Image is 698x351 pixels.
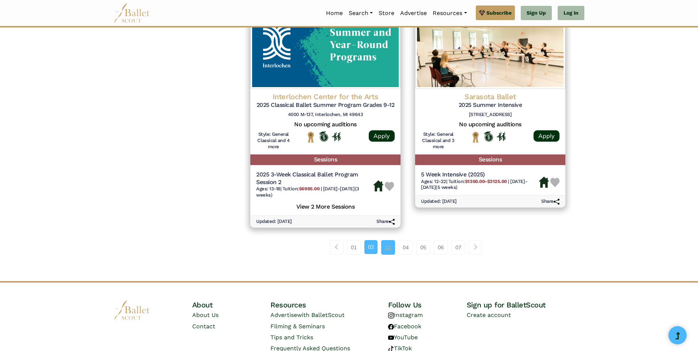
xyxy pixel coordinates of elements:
b: $6985.00 [299,186,319,191]
a: Sign Up [521,6,552,20]
span: Ages: 12-22 [421,179,446,184]
a: Advertisewith BalletScout [270,311,345,318]
a: 06 [434,240,448,255]
h5: 2025 Summer Intensive [421,101,559,109]
a: Search [346,5,376,21]
b: $1300.00-$3125.00 [465,179,507,184]
img: Heart [385,182,394,191]
a: Apply [534,130,559,142]
img: National [471,131,480,143]
h6: [STREET_ADDRESS] [421,112,559,118]
img: Housing Available [539,177,549,188]
img: gem.svg [479,9,485,17]
img: Offers Scholarship [484,131,493,142]
a: 07 [451,240,465,255]
h6: Style: General Classical and 4 more [256,131,291,150]
h5: No upcoming auditions [256,121,395,128]
a: Log In [558,6,584,20]
img: In Person [332,132,341,141]
a: About Us [192,311,219,318]
a: 02 [364,240,378,254]
a: 05 [416,240,430,255]
span: Tuition: [282,186,321,191]
a: Home [323,5,346,21]
a: Facebook [388,323,421,330]
a: 04 [399,240,413,255]
h6: | | [256,186,373,198]
h5: 2025 3-Week Classical Ballet Program Session 2 [256,171,373,186]
h4: Sarasota Ballet [421,92,559,101]
h6: Style: General Classical and 3 more [421,131,456,150]
img: In Person [497,132,506,141]
h6: 4000 M-137, Interlochen, MI 49643 [256,112,395,118]
img: facebook logo [388,324,394,330]
span: Subscribe [486,9,512,17]
img: Logo [415,16,565,89]
span: Tuition: [448,179,508,184]
h4: Sign up for BalletScout [467,300,584,310]
img: youtube logo [388,335,394,341]
h6: Updated: [DATE] [256,219,292,225]
span: with BalletScout [297,311,345,318]
h6: Share [541,198,559,205]
a: Apply [369,130,395,142]
h6: | | [421,179,539,191]
h4: Resources [270,300,388,310]
nav: Page navigation example [330,240,486,255]
a: Subscribe [476,5,515,20]
a: Tips and Tricks [270,334,313,341]
h5: Sessions [415,154,565,165]
a: 01 [347,240,361,255]
h5: 5 Week Intensive (2025) [421,171,539,179]
a: Store [376,5,397,21]
img: logo [114,300,150,320]
img: instagram logo [388,313,394,318]
span: Ages: 13-18 [256,186,280,191]
a: Resources [430,5,470,21]
h4: Interlochen Center for the Arts [256,92,395,101]
a: Advertise [397,5,430,21]
img: National [306,131,315,143]
span: [DATE]-[DATE] (3 weeks) [256,186,359,198]
h5: View 2 More Sessions [256,201,395,211]
a: Filming & Seminars [270,323,325,330]
h6: Updated: [DATE] [421,198,457,205]
a: Contact [192,323,215,330]
h6: Share [376,219,395,225]
h4: About [192,300,271,310]
img: Offers Scholarship [319,131,328,142]
img: Housing Available [373,180,383,191]
img: Heart [550,178,559,187]
a: Create account [467,311,511,318]
h5: Sessions [250,154,401,165]
a: Instagram [388,311,423,318]
h5: No upcoming auditions [421,121,559,128]
h5: 2025 Classical Ballet Summer Program Grades 9-12 [256,101,395,109]
a: 03 [381,240,395,255]
a: YouTube [388,334,418,341]
h4: Follow Us [388,300,467,310]
img: Logo [250,16,401,89]
span: [DATE]-[DATE] (5 weeks) [421,179,527,190]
